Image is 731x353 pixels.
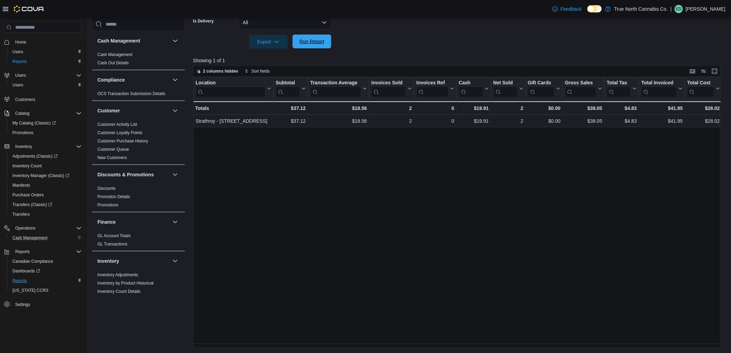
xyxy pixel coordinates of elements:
img: Cova [14,6,45,12]
span: Run Report [300,38,324,45]
span: Inventory [12,142,82,151]
a: My Catalog (Classic) [7,118,84,128]
span: Home [15,39,26,45]
span: Reports [15,249,30,254]
a: Promotions [97,203,118,207]
a: Manifests [10,181,33,189]
a: Inventory Adjustments [97,272,138,277]
p: Showing 1 of 1 [193,57,726,64]
button: Home [1,37,84,47]
a: Transfers (Classic) [7,200,84,210]
a: Transfers [10,210,32,219]
button: Promotions [7,128,84,138]
div: $4.83 [607,104,637,112]
a: OCS Transaction Submission Details [97,91,165,96]
button: Enter fullscreen [711,67,719,75]
a: Adjustments (Classic) [10,152,60,160]
a: Customers [12,95,38,104]
span: Inventory Count Details [97,289,141,294]
button: Location [196,80,271,97]
div: $19.91 [459,104,489,112]
button: Reports [7,276,84,286]
span: Users [12,49,23,55]
button: Operations [12,224,38,232]
span: Inventory Count [10,162,82,170]
span: Inventory by Product Historical [97,280,154,286]
div: Strathroy - [STREET_ADDRESS] [196,117,271,125]
button: Cash Management [171,37,179,45]
div: Cash [459,80,483,97]
div: 2 [493,117,523,125]
span: Customer Queue [97,147,129,152]
p: | [671,5,672,13]
div: Finance [92,232,185,251]
span: Purchase Orders [12,192,44,198]
span: Transfers [12,212,30,217]
button: Sort fields [242,67,273,75]
button: Customers [1,94,84,104]
a: Reports [10,57,30,66]
div: 2 [371,117,412,125]
div: $38.05 [565,117,602,125]
button: Export [249,35,288,49]
span: Canadian Compliance [12,259,53,264]
span: Users [10,48,82,56]
button: Compliance [171,76,179,84]
a: Customer Loyalty Points [97,130,142,135]
a: Customer Queue [97,147,129,152]
span: Promotion Details [97,194,130,199]
button: Settings [1,299,84,309]
button: Users [12,71,29,80]
a: My Catalog (Classic) [10,119,59,127]
div: Gift Cards [528,80,555,86]
nav: Complex example [4,34,82,327]
button: Users [7,80,84,90]
label: Is Delivery [193,18,214,24]
span: My Catalog (Classic) [10,119,82,127]
a: Users [10,81,26,89]
span: Users [15,73,26,78]
span: Sort fields [251,68,270,74]
div: Discounts & Promotions [92,184,185,212]
div: Net Sold [493,80,518,86]
div: Eric Deber [675,5,683,13]
h3: Compliance [97,76,125,83]
span: Manifests [12,183,30,188]
button: Discounts & Promotions [171,170,179,179]
div: $37.12 [276,104,306,112]
div: Transaction Average [310,80,361,86]
button: 2 columns hidden [193,67,241,75]
div: $41.95 [641,117,683,125]
div: $28.02 [687,104,720,112]
button: Reports [7,57,84,66]
button: Reports [1,247,84,257]
button: Customer [171,106,179,115]
h3: Customer [97,107,120,114]
button: Discounts & Promotions [97,171,170,178]
a: Settings [12,300,33,309]
a: Cash Management [97,52,132,57]
button: Users [7,47,84,57]
div: Customer [92,120,185,165]
button: Operations [1,223,84,233]
div: Subtotal [276,80,300,86]
div: Gift Card Sales [528,80,555,97]
span: Inventory Manager (Classic) [10,171,82,180]
span: Users [12,82,23,88]
div: Transaction Average [310,80,361,97]
button: Inventory Count [7,161,84,171]
p: True North Cannabis Co. [614,5,668,13]
div: Cash Management [92,50,185,70]
span: Export [253,35,284,49]
button: Inventory [171,257,179,265]
div: 0 [416,104,454,112]
button: All [239,16,331,29]
span: Washington CCRS [10,286,82,295]
div: Total Tax [607,80,631,86]
span: Cash Management [10,234,82,242]
a: Home [12,38,29,46]
span: Manifests [10,181,82,189]
a: Customer Purchase History [97,139,148,143]
span: Cash Out Details [97,60,129,66]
